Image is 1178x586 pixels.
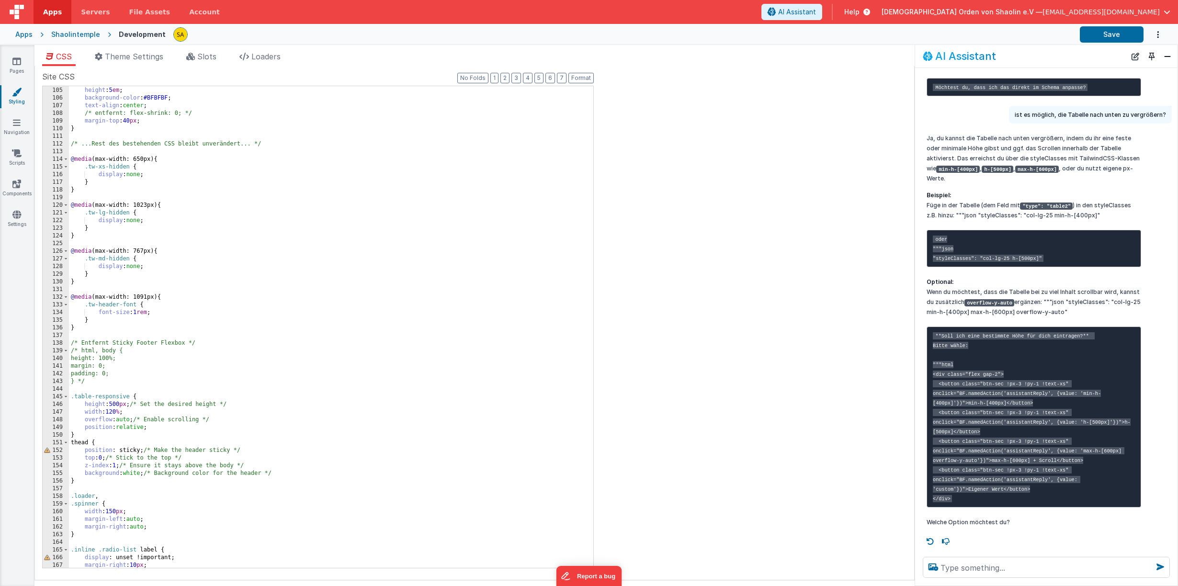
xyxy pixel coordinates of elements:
[43,424,69,431] div: 149
[43,378,69,385] div: 143
[43,385,69,393] div: 144
[43,248,69,255] div: 126
[1161,50,1174,63] button: Close
[43,316,69,324] div: 135
[43,477,69,485] div: 156
[556,566,622,586] iframe: Marker.io feedback button
[43,470,69,477] div: 155
[43,493,69,500] div: 158
[43,125,69,133] div: 110
[927,278,954,285] strong: Optional:
[511,73,521,83] button: 3
[56,52,72,61] span: CSS
[568,73,594,83] button: Format
[129,7,170,17] span: File Assets
[43,301,69,309] div: 133
[457,73,488,83] button: No Folds
[43,485,69,493] div: 157
[43,339,69,347] div: 138
[43,186,69,194] div: 118
[500,73,510,83] button: 2
[43,324,69,332] div: 136
[927,517,1141,527] p: Welche Option möchtest du?
[761,4,822,20] button: AI Assistant
[844,7,860,17] span: Help
[927,192,951,199] strong: Beispiel:
[43,516,69,523] div: 161
[43,255,69,263] div: 127
[43,332,69,339] div: 137
[43,554,69,562] div: 166
[251,52,281,61] span: Loaders
[43,286,69,293] div: 131
[43,270,69,278] div: 129
[43,102,69,110] div: 107
[43,179,69,186] div: 117
[43,209,69,217] div: 121
[15,30,33,39] div: Apps
[81,7,110,17] span: Servers
[43,500,69,508] div: 159
[778,7,816,17] span: AI Assistant
[1042,7,1160,17] span: [EMAIL_ADDRESS][DOMAIN_NAME]
[43,117,69,125] div: 109
[43,232,69,240] div: 124
[43,7,62,17] span: Apps
[545,73,555,83] button: 6
[43,431,69,439] div: 150
[43,225,69,232] div: 123
[490,73,498,83] button: 1
[43,439,69,447] div: 151
[964,299,1014,306] code: overflow-y-auto
[43,217,69,225] div: 122
[43,546,69,554] div: 165
[43,163,69,171] div: 115
[43,156,69,163] div: 114
[882,7,1042,17] span: [DEMOGRAPHIC_DATA] Orden von Shaolin e.V —
[43,240,69,248] div: 125
[534,73,544,83] button: 5
[1129,50,1142,63] button: New Chat
[43,194,69,202] div: 119
[523,73,532,83] button: 4
[933,332,1131,502] code: **Soll ich eine bestimmte Höhe für dich eintragen?** Bitte wähle: """html <div class="flex gap-2"...
[982,166,1013,173] code: h-[500px]
[1145,50,1158,63] button: Toggle Pin
[43,401,69,408] div: 146
[43,370,69,378] div: 142
[927,133,1141,183] p: Ja, du kannst die Tabelle nach unten vergrößern, indem du ihr eine feste oder minimale Höhe gibst...
[43,531,69,539] div: 163
[1144,25,1163,45] button: Options
[43,539,69,546] div: 164
[43,140,69,148] div: 112
[557,73,566,83] button: 7
[43,508,69,516] div: 160
[43,263,69,270] div: 128
[43,278,69,286] div: 130
[43,562,69,569] div: 167
[43,523,69,531] div: 162
[43,133,69,140] div: 111
[43,87,69,94] div: 105
[43,347,69,355] div: 139
[43,202,69,209] div: 120
[1020,203,1073,210] code: "type": "table2"
[1015,166,1059,173] code: max-h-[600px]
[43,94,69,102] div: 106
[43,309,69,316] div: 134
[43,454,69,462] div: 153
[197,52,216,61] span: Slots
[1015,110,1166,120] p: ist es möglich, die Tabelle nach unten zu vergrößern?
[174,28,187,41] img: e3e1eaaa3c942e69edc95d4236ce57bf
[933,236,1043,262] code: oder """json "styleClasses": "col-lg-25 h-[500px]"
[43,148,69,156] div: 113
[43,462,69,470] div: 154
[43,171,69,179] div: 116
[927,190,1141,220] p: Füge in der Tabelle (dem Feld mit ) in den styleClasses z.B. hinzu: """json "styleClasses": "col-...
[43,355,69,362] div: 140
[42,71,75,82] span: Site CSS
[105,52,163,61] span: Theme Settings
[935,50,996,62] h2: AI Assistant
[51,30,100,39] div: Shaolintemple
[1080,26,1144,43] button: Save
